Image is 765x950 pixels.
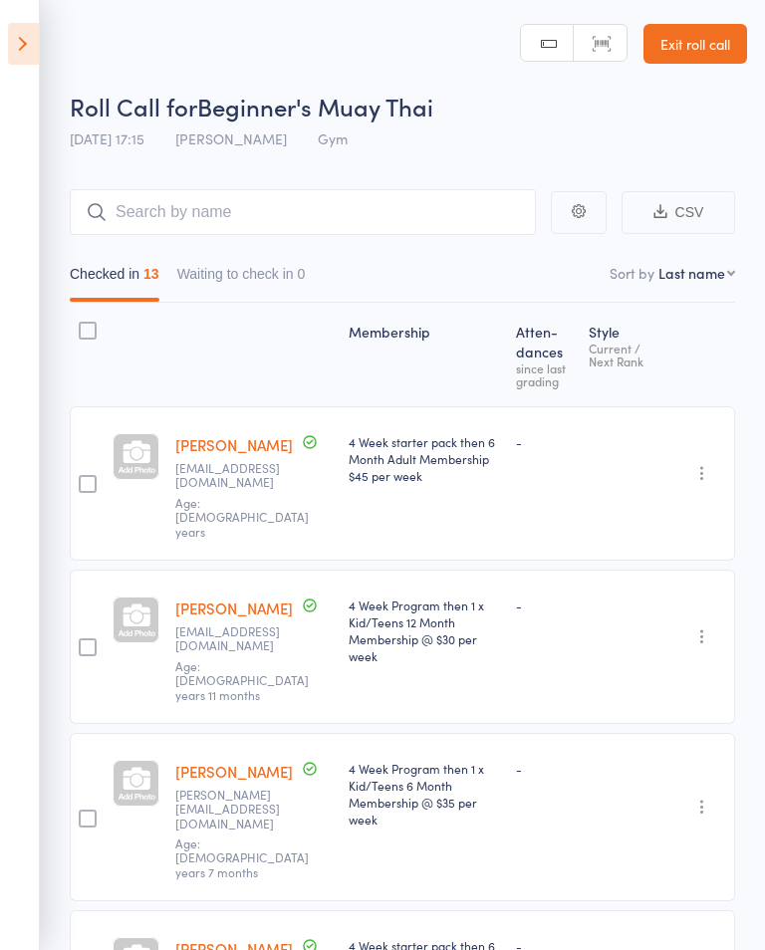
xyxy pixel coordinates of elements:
[349,433,500,484] div: 4 Week starter pack then 6 Month Adult Membership $45 per week
[197,90,433,122] span: Beginner's Muay Thai
[298,266,306,282] div: 0
[175,461,305,490] small: zachariahdasmith@gmail.com
[516,596,573,613] div: -
[143,266,159,282] div: 13
[516,361,573,387] div: since last grading
[341,312,508,397] div: Membership
[581,312,662,397] div: Style
[175,434,293,455] a: [PERSON_NAME]
[70,256,159,302] button: Checked in13
[318,128,348,148] span: Gym
[175,624,305,653] small: tyenaxavier@hotmail.com
[610,263,654,283] label: Sort by
[175,657,309,703] span: Age: [DEMOGRAPHIC_DATA] years 11 months
[175,128,287,148] span: [PERSON_NAME]
[658,263,725,283] div: Last name
[175,834,309,880] span: Age: [DEMOGRAPHIC_DATA] years 7 months
[175,761,293,782] a: [PERSON_NAME]
[177,256,306,302] button: Waiting to check in0
[70,189,536,235] input: Search by name
[175,788,305,831] small: Nathanboulton@live.com.au
[349,596,500,664] div: 4 Week Program then 1 x Kid/Teens 12 Month Membership @ $30 per week
[175,494,309,540] span: Age: [DEMOGRAPHIC_DATA] years
[516,760,573,777] div: -
[589,342,654,367] div: Current / Next Rank
[516,433,573,450] div: -
[643,24,747,64] a: Exit roll call
[508,312,581,397] div: Atten­dances
[70,128,144,148] span: [DATE] 17:15
[349,760,500,828] div: 4 Week Program then 1 x Kid/Teens 6 Month Membership @ $35 per week
[70,90,197,122] span: Roll Call for
[622,191,735,234] button: CSV
[175,597,293,618] a: [PERSON_NAME]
